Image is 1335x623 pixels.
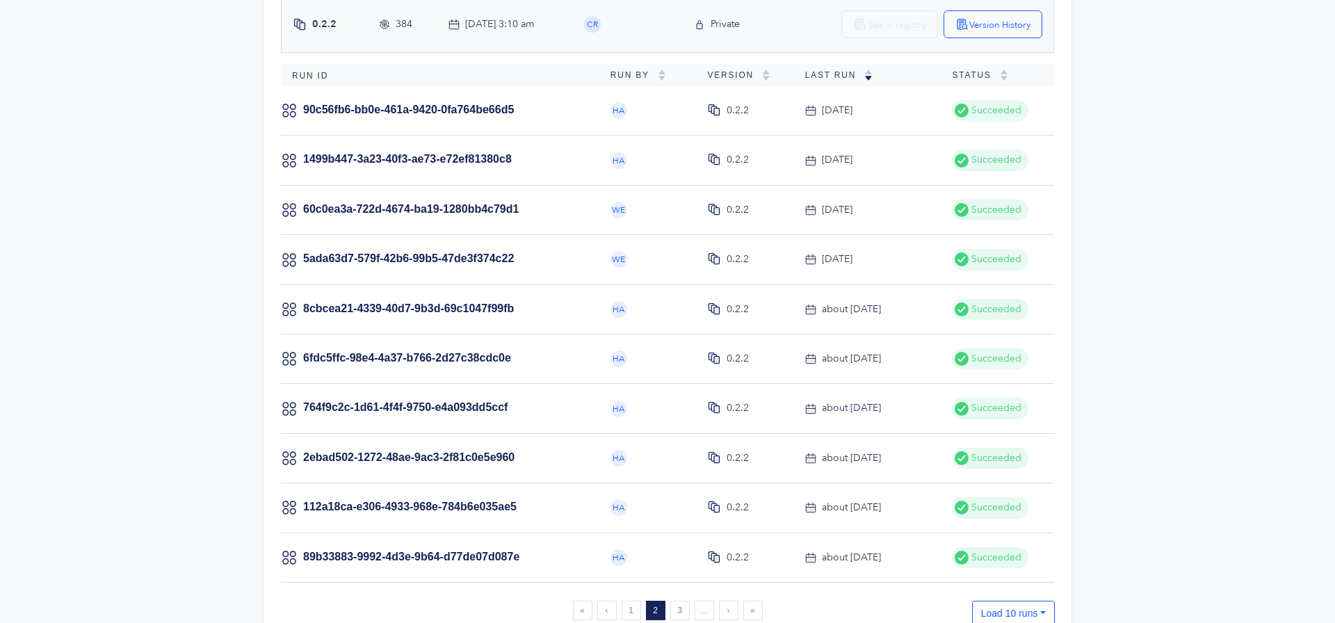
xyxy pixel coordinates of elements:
[613,305,624,314] span: HA
[727,252,749,267] div: 0.2.2
[727,202,749,218] div: 0.2.2
[822,103,852,118] div: [DATE]
[694,19,705,31] img: private-icon.svg
[727,451,749,466] div: 0.2.2
[670,601,690,620] a: 3
[707,70,762,80] span: Version
[969,500,1021,515] span: Succeeded
[822,400,881,416] div: about [DATE]
[727,400,749,416] div: 0.2.2
[613,553,624,562] span: HA
[727,152,749,168] div: 0.2.2
[969,103,1021,118] span: Succeeded
[587,20,598,29] span: CR
[303,401,508,413] a: 764f9c2c-1d61-4f4f-9750-e4a093dd5ccf
[762,70,770,81] img: sorting-empty.svg
[727,351,749,366] div: 0.2.2
[658,70,666,81] img: sorting-empty.svg
[281,64,599,86] th: Run ID
[727,103,749,118] div: 0.2.2
[396,17,412,32] div: 384
[303,551,519,563] a: 89b33883-9992-4d3e-9b64-d77de07d087e
[750,605,755,616] span: »
[646,601,665,620] span: 2
[727,500,749,515] div: 0.2.2
[613,156,624,165] span: HA
[613,106,624,115] span: HA
[303,104,514,115] a: 90c56fb6-bb0e-461a-9420-0fa764be66d5
[864,70,873,81] img: sorting-down.svg
[822,500,881,515] div: about [DATE]
[822,550,881,565] div: about [DATE]
[969,202,1021,218] span: Succeeded
[727,605,730,616] span: ›
[1000,70,1008,81] img: sorting-empty.svg
[822,302,881,317] div: about [DATE]
[955,17,969,31] img: version-history.svg
[969,400,1021,416] span: Succeeded
[822,202,852,218] div: [DATE]
[303,153,512,165] a: 1499b447-3a23-40f3-ae73-e72ef81380c8
[580,605,585,616] span: «
[711,17,740,32] div: Private
[969,351,1021,366] span: Succeeded
[944,10,1042,38] button: Version History
[303,302,514,314] a: 8cbcea21-4339-40d7-9b3d-69c1047f99fb
[613,503,624,512] span: HA
[606,605,608,616] span: ‹
[613,454,624,462] span: HA
[303,203,519,215] a: 60c0ea3a-722d-4674-ba19-1280bb4c79d1
[969,451,1021,466] span: Succeeded
[303,451,515,463] a: 2ebad502-1272-48ae-9ac3-2f81c0e5e960
[952,70,999,80] span: Status
[612,255,625,264] span: WE
[303,252,514,264] a: 5ada63d7-579f-42b6-99b5-47de3f374c22
[805,70,865,80] span: Last Run
[727,302,749,317] div: 0.2.2
[822,252,852,267] div: [DATE]
[822,351,881,366] div: about [DATE]
[727,550,749,565] div: 0.2.2
[610,70,658,80] span: Run By
[622,601,641,620] a: 1
[312,17,337,31] span: 0.2.2
[969,252,1021,267] span: Succeeded
[303,352,511,364] a: 6fdc5ffc-98e4-4a37-b766-2d27c38cdc0e
[969,550,1021,565] span: Succeeded
[613,355,624,363] span: HA
[613,405,624,413] span: HA
[465,17,534,32] div: [DATE] 3:10 am
[822,152,852,168] div: [DATE]
[969,302,1021,317] span: Succeeded
[822,451,881,466] div: about [DATE]
[969,152,1021,168] span: Succeeded
[612,206,625,214] span: WE
[303,501,517,512] a: 112a18ca-e306-4933-968e-784b6e035ae5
